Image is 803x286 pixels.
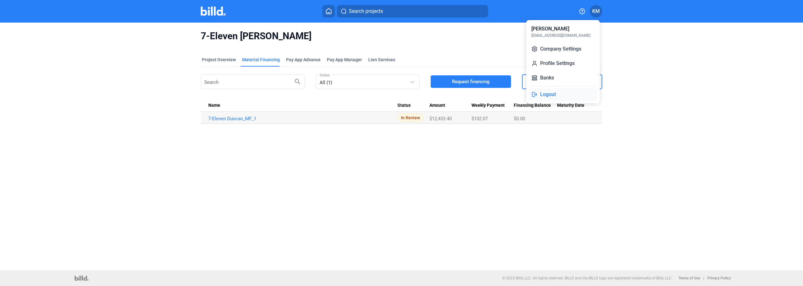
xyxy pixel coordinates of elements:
[529,43,597,55] button: Company Settings
[531,33,590,38] div: [EMAIL_ADDRESS][DOMAIN_NAME]
[529,88,597,101] button: Logout
[529,57,597,70] button: Profile Settings
[529,72,597,84] button: Banks
[531,25,569,33] div: [PERSON_NAME]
